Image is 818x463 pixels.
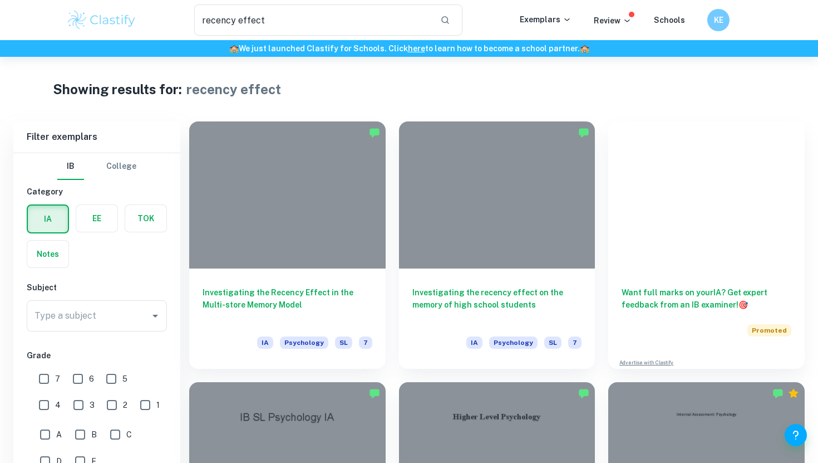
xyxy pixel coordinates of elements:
a: Want full marks on yourIA? Get expert feedback from an IB examiner!PromotedAdvertise with Clastify [608,121,805,369]
button: Help and Feedback [785,424,807,446]
img: Marked [369,388,380,399]
button: Open [147,308,163,324]
button: EE [76,205,117,232]
span: SL [544,337,561,349]
h1: Showing results for: [53,79,182,99]
div: Filter type choice [57,153,136,180]
span: 🎯 [738,300,748,309]
h1: recency effect [186,79,281,99]
input: Search for any exemplars... [194,4,431,36]
img: Marked [578,388,589,399]
span: 5 [122,373,127,385]
button: TOK [125,205,166,232]
h6: Subject [27,281,167,294]
span: 6 [89,373,94,385]
button: College [106,153,136,180]
span: 2 [123,399,127,411]
a: Advertise with Clastify [619,359,673,367]
span: 7 [568,337,582,349]
span: IA [466,337,482,349]
p: Exemplars [520,13,571,26]
span: 4 [55,399,61,411]
a: Investigating the recency effect on the memory of high school studentsIAPsychologySL7 [399,121,595,369]
span: IA [257,337,273,349]
div: Premium [788,388,799,399]
span: 1 [156,399,160,411]
a: here [408,44,425,53]
span: 7 [55,373,60,385]
button: IB [57,153,84,180]
a: Investigating the Recency Effect in the Multi-store Memory ModelIAPsychologySL7 [189,121,386,369]
h6: We just launched Clastify for Schools. Click to learn how to become a school partner. [2,42,816,55]
h6: KE [712,14,725,26]
img: Clastify logo [66,9,137,31]
h6: Want full marks on your IA ? Get expert feedback from an IB examiner! [622,286,791,311]
h6: Investigating the recency effect on the memory of high school students [412,286,582,323]
img: Marked [578,127,589,138]
span: Promoted [747,324,791,337]
p: Review [594,14,632,27]
button: IA [28,206,68,232]
span: 🏫 [580,44,589,53]
h6: Filter exemplars [13,121,180,153]
span: 7 [359,337,372,349]
span: SL [335,337,352,349]
img: Marked [772,388,783,399]
span: Psychology [489,337,538,349]
span: 🏫 [229,44,239,53]
span: 3 [90,399,95,411]
h6: Category [27,186,167,198]
span: Psychology [280,337,328,349]
button: KE [707,9,730,31]
button: Notes [27,241,68,267]
span: B [91,428,97,441]
span: C [126,428,132,441]
h6: Grade [27,349,167,362]
img: Marked [369,127,380,138]
span: A [56,428,62,441]
h6: Investigating the Recency Effect in the Multi-store Memory Model [203,286,372,323]
a: Schools [654,16,685,25]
